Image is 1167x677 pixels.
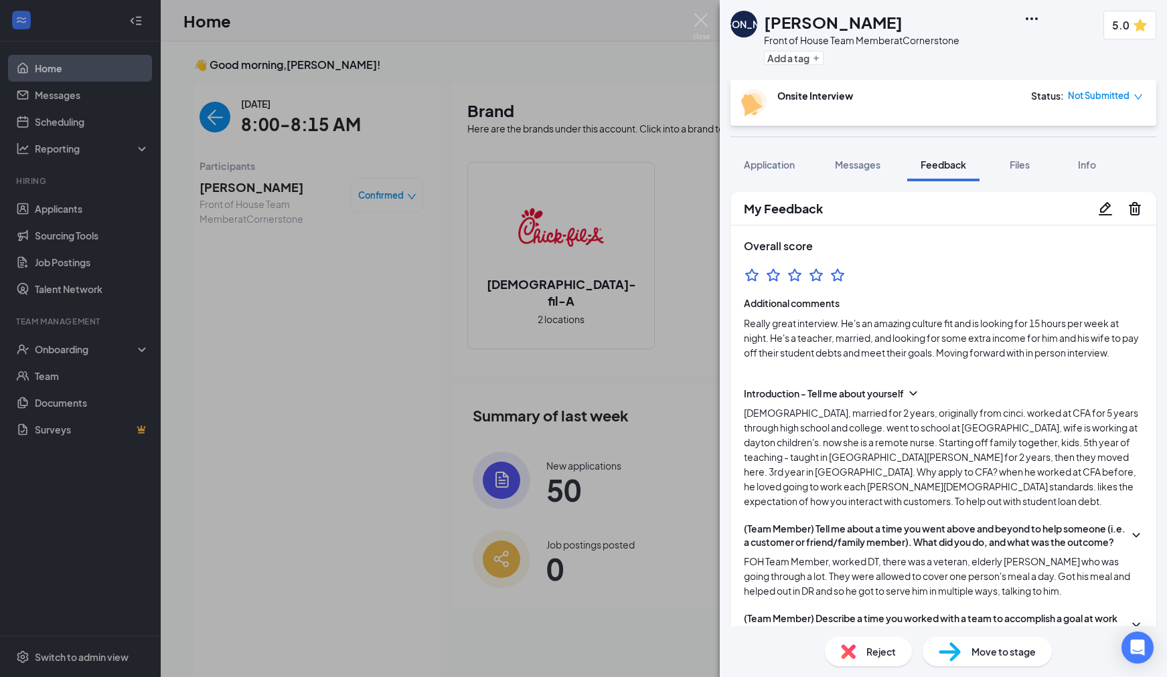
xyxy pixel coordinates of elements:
span: Info [1078,159,1096,171]
span: [DEMOGRAPHIC_DATA], married for 2 years, originally from cinci. worked at CFA for 5 years through... [744,407,1138,507]
h3: Overall score [744,239,1143,254]
svg: Trash [1127,201,1143,217]
span: Move to stage [971,644,1036,659]
svg: ChevronDown [1130,528,1143,542]
span: Messages [835,159,880,171]
span: 5.0 [1112,17,1130,33]
h2: My Feedback [744,200,823,217]
svg: Ellipses [1024,11,1040,27]
div: Front of House Team Member at Cornerstone [764,33,959,47]
span: Not Submitted [1068,89,1130,102]
span: Reject [866,644,896,659]
span: Additional comments [744,296,1143,310]
span: FOH Team Member, worked DT, there was a veteran, elderly [PERSON_NAME] who was going through a lo... [744,555,1130,597]
span: Application [744,159,795,171]
span: Really great interview. He's an amazing culture fit and is looking for 15 hours per week at night... [744,316,1143,360]
div: (Team Member) Describe a time you worked with a team to accomplish a goal at work or elsewhere. W... [744,611,1127,638]
svg: StarBorder [787,267,803,283]
svg: ChevronDown [907,387,920,400]
div: (Team Member) Tell me about a time you went above and beyond to help someone (i.e. a customer or ... [744,522,1127,549]
svg: StarBorder [744,267,760,283]
button: PlusAdd a tag [764,51,824,65]
div: Open Intercom Messenger [1121,632,1154,664]
svg: Plus [812,54,820,62]
h1: [PERSON_NAME] [764,11,903,33]
svg: StarBorder [808,267,824,283]
svg: Pencil [1097,201,1113,217]
div: Introduction - Tell me about yourself [744,387,904,400]
span: Feedback [921,159,966,171]
span: down [1134,92,1143,102]
svg: ChevronDown [1130,618,1143,632]
svg: StarBorder [830,267,846,283]
svg: StarBorder [765,267,781,283]
b: Onsite Interview [777,90,853,102]
span: Files [1010,159,1030,171]
div: [PERSON_NAME] [705,17,783,31]
div: Status : [1031,89,1064,102]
